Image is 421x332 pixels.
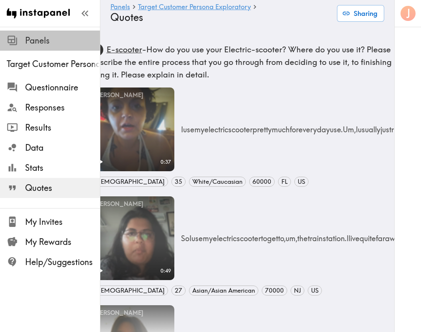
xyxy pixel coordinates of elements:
[91,177,168,186] span: [DEMOGRAPHIC_DATA]
[110,11,330,23] h4: Quotes
[161,267,173,275] span: 0:49
[91,88,174,103] div: [PERSON_NAME]
[91,44,392,80] span: -
[25,142,100,154] span: Data
[91,305,174,321] div: [PERSON_NAME]
[25,102,100,113] span: Responses
[107,44,142,54] span: E-scooter
[110,3,130,11] a: Panels
[262,286,287,295] span: 70000
[91,44,392,80] span: How do you use your Electric-scooter? Where do you use it? Please describe the entire process tha...
[295,177,308,186] span: US
[25,162,100,174] span: Stats
[25,35,100,46] span: Panels
[25,256,100,268] span: Help/Suggestions
[25,122,100,134] span: Results
[25,82,100,93] span: Questionnaire
[161,158,173,166] span: 0:37
[291,286,304,295] span: NJ
[91,286,168,295] span: [DEMOGRAPHIC_DATA]
[189,177,245,186] span: White/Caucasian
[308,286,321,295] span: US
[278,177,291,186] span: FL
[172,286,185,295] span: 27
[406,6,411,21] span: J
[25,182,100,194] span: Quotes
[25,236,100,248] span: My Rewards
[138,3,251,11] a: Target Customer Persona Exploratory
[189,286,258,295] span: Asian/Asian American
[337,5,384,22] button: Sharing
[400,5,416,22] button: J
[7,58,100,70] span: Target Customer Persona Exploratory
[172,177,185,186] span: 35
[250,177,274,186] span: 60000
[25,216,100,228] span: My Invites
[91,196,174,212] div: [PERSON_NAME]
